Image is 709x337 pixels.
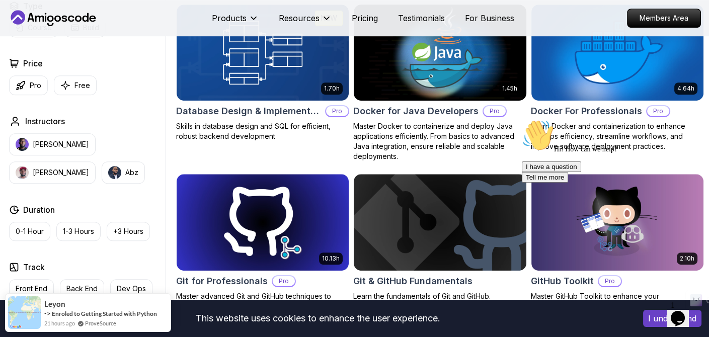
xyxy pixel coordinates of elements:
[176,4,349,142] a: Database Design & Implementation card1.70hNEWDatabase Design & ImplementationProSkills in databas...
[354,174,526,271] img: Git & GitHub Fundamentals card
[110,279,152,298] button: Dev Ops
[176,174,349,321] a: Git for Professionals card10.13hGit for ProfessionalsProMaster advanced Git and GitHub techniques...
[66,284,98,294] p: Back End
[9,222,50,241] button: 0-1 Hour
[212,12,259,32] button: Products
[16,284,47,294] p: Front End
[176,121,349,141] p: Skills in database design and SQL for efficient, robust backend development
[23,204,55,216] h2: Duration
[4,57,50,67] button: Tell me more
[353,274,472,288] h2: Git & GitHub Fundamentals
[8,296,41,329] img: provesource social proof notification image
[352,12,378,24] a: Pricing
[4,46,63,57] button: I have a question
[56,222,101,241] button: 1-3 Hours
[16,138,29,151] img: instructor img
[4,4,36,36] img: :wave:
[398,12,445,24] a: Testimonials
[322,255,340,263] p: 10.13h
[23,57,43,69] h2: Price
[326,106,348,116] p: Pro
[353,121,526,161] p: Master Docker to containerize and deploy Java applications efficiently. From basics to advanced J...
[176,104,321,118] h2: Database Design & Implementation
[16,226,44,236] p: 0-1 Hour
[9,75,48,95] button: Pro
[627,9,700,27] p: Members Area
[9,279,54,298] button: Front End
[502,85,517,93] p: 1.45h
[4,4,185,67] div: 👋Hi! How can we help?I have a questionTell me more
[33,139,89,149] p: [PERSON_NAME]
[484,106,506,116] p: Pro
[44,319,75,327] span: 21 hours ago
[273,276,295,286] p: Pro
[74,80,90,91] p: Free
[176,274,268,288] h2: Git for Professionals
[667,297,699,327] iframe: chat widget
[23,261,45,273] h2: Track
[279,12,320,24] p: Resources
[102,161,145,184] button: instructor imgAbz
[33,167,89,178] p: [PERSON_NAME]
[353,174,526,301] a: Git & GitHub Fundamentals cardGit & GitHub FundamentalsLearn the fundamentals of Git and GitHub.
[9,133,96,155] button: instructor img[PERSON_NAME]
[117,284,146,294] p: Dev Ops
[177,5,349,101] img: Database Design & Implementation card
[350,2,530,103] img: Docker for Java Developers card
[30,80,41,91] p: Pro
[9,161,96,184] button: instructor img[PERSON_NAME]
[16,166,29,179] img: instructor img
[85,319,116,327] a: ProveSource
[518,115,699,292] iframe: chat widget
[212,12,247,24] p: Products
[63,226,94,236] p: 1-3 Hours
[125,167,138,178] p: Abz
[176,291,349,321] p: Master advanced Git and GitHub techniques to optimize your development workflow and collaboration...
[107,222,150,241] button: +3 Hours
[52,310,157,317] a: Enroled to Getting Started with Python
[279,12,332,32] button: Resources
[353,104,479,118] h2: Docker for Java Developers
[627,9,701,28] a: Members Area
[353,4,526,162] a: Docker for Java Developers card1.45hDocker for Java DevelopersProMaster Docker to containerize an...
[677,85,694,93] p: 4.64h
[531,5,703,101] img: Docker For Professionals card
[647,106,669,116] p: Pro
[353,291,526,301] p: Learn the fundamentals of Git and GitHub.
[60,279,104,298] button: Back End
[44,309,51,317] span: ->
[531,104,642,118] h2: Docker For Professionals
[25,115,65,127] h2: Instructors
[177,174,349,271] img: Git for Professionals card
[531,4,704,152] a: Docker For Professionals card4.64hDocker For ProfessionalsProLearn Docker and containerization to...
[108,166,121,179] img: instructor img
[465,12,514,24] a: For Business
[324,85,340,93] p: 1.70h
[8,307,628,329] div: This website uses cookies to enhance the user experience.
[54,75,97,95] button: Free
[4,30,100,38] span: Hi! How can we help?
[643,310,701,327] button: Accept cookies
[113,226,143,236] p: +3 Hours
[44,300,65,308] span: leyon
